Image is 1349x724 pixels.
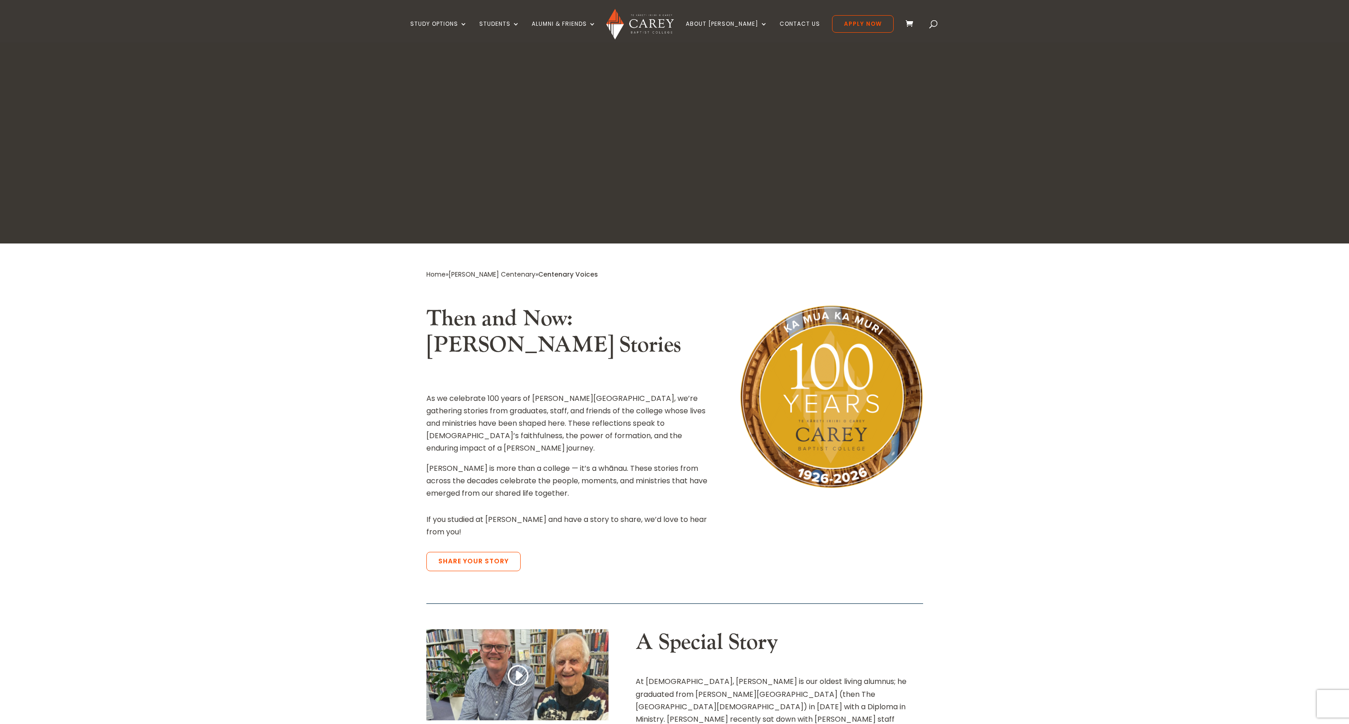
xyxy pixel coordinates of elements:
[426,270,598,279] span: » »
[741,306,923,488] img: Carey Centenary Logo
[426,306,713,363] h2: Then and Now: [PERSON_NAME] Stories
[686,21,768,42] a: About [PERSON_NAME]
[410,21,467,42] a: Study Options
[448,270,535,279] a: [PERSON_NAME] Centenary
[538,270,598,279] span: Centenary Voices
[426,513,713,538] p: If you studied at [PERSON_NAME] and have a story to share, we’d love to hear from you!
[532,21,596,42] a: Alumni & Friends
[636,629,923,660] h2: A Special Story
[606,9,674,40] img: Carey Baptist College
[426,552,521,571] a: Share Your Story
[479,21,520,42] a: Students
[426,462,713,500] p: [PERSON_NAME] is more than a college — it’s a whānau. These stories from across the decades celeb...
[780,21,820,42] a: Contact Us
[426,392,713,462] p: As we celebrate 100 years of [PERSON_NAME][GEOGRAPHIC_DATA], we’re gathering stories from graduat...
[832,15,894,33] a: Apply Now
[426,270,446,279] a: Home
